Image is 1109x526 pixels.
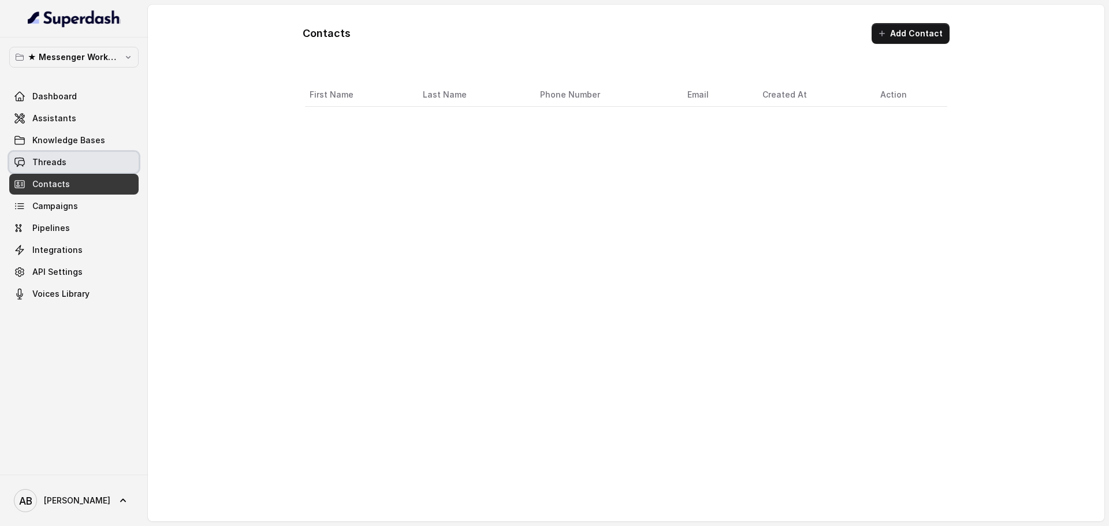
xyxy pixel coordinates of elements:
a: Integrations [9,240,139,260]
a: [PERSON_NAME] [9,484,139,517]
span: Dashboard [32,91,77,102]
a: Pipelines [9,218,139,238]
th: Action [871,83,947,107]
a: Contacts [9,174,139,195]
span: Integrations [32,244,83,256]
a: Knowledge Bases [9,130,139,151]
span: [PERSON_NAME] [44,495,110,506]
span: Campaigns [32,200,78,212]
th: Email [678,83,753,107]
th: First Name [305,83,414,107]
th: Phone Number [531,83,678,107]
span: Contacts [32,178,70,190]
span: Knowledge Bases [32,135,105,146]
span: Voices Library [32,288,90,300]
span: Pipelines [32,222,70,234]
text: AB [19,495,32,507]
a: API Settings [9,262,139,282]
a: Assistants [9,108,139,129]
img: light.svg [28,9,121,28]
p: ★ Messenger Workspace [28,50,120,64]
span: Assistants [32,113,76,124]
th: Created At [753,83,872,107]
span: API Settings [32,266,83,278]
span: Threads [32,156,66,168]
h1: Contacts [303,24,351,43]
button: ★ Messenger Workspace [9,47,139,68]
a: Threads [9,152,139,173]
button: Add Contact [872,23,950,44]
a: Campaigns [9,196,139,217]
a: Voices Library [9,283,139,304]
th: Last Name [414,83,531,107]
a: Dashboard [9,86,139,107]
